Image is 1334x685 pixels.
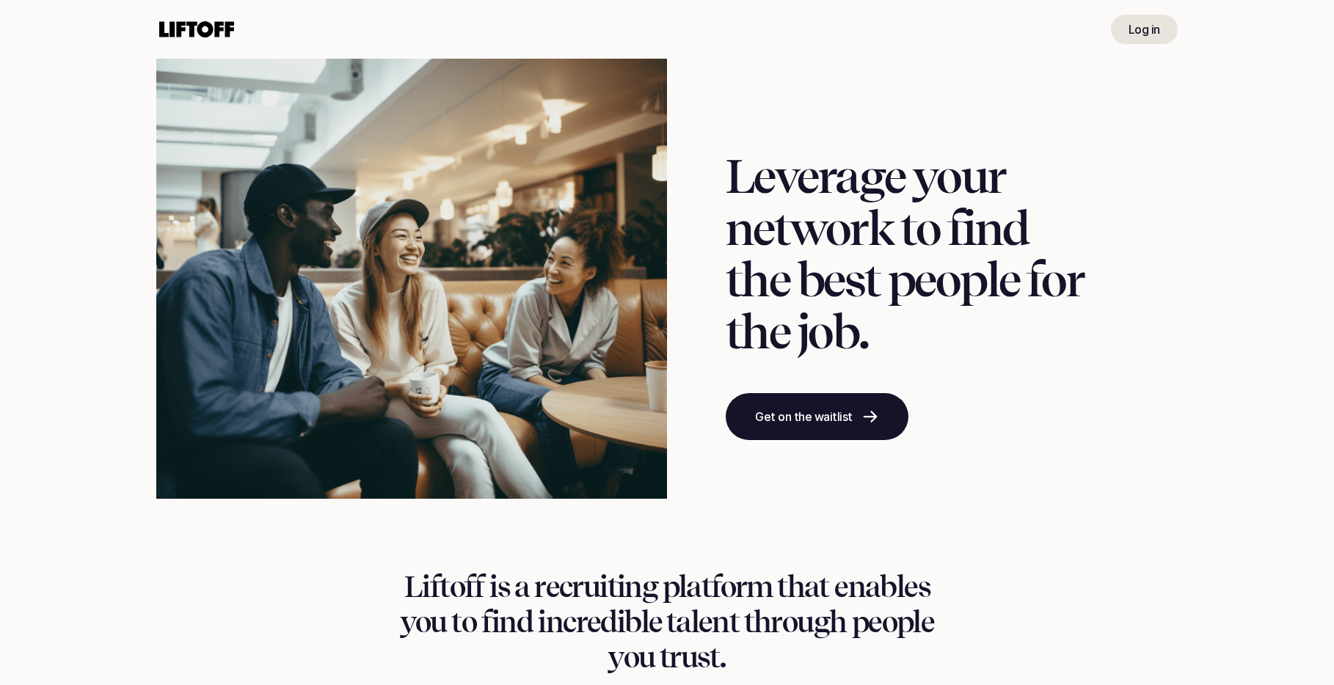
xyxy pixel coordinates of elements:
a: Get on the waitlist [726,393,908,440]
p: Log in [1129,21,1160,38]
h1: Liftoff is a recruiting platform that enables you to find incredible talent through people you tr... [388,569,946,675]
a: Log in [1111,15,1178,44]
p: Get on the waitlist [755,408,853,425]
h1: Leverage your network to find the best people for the job. [726,151,1084,358]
